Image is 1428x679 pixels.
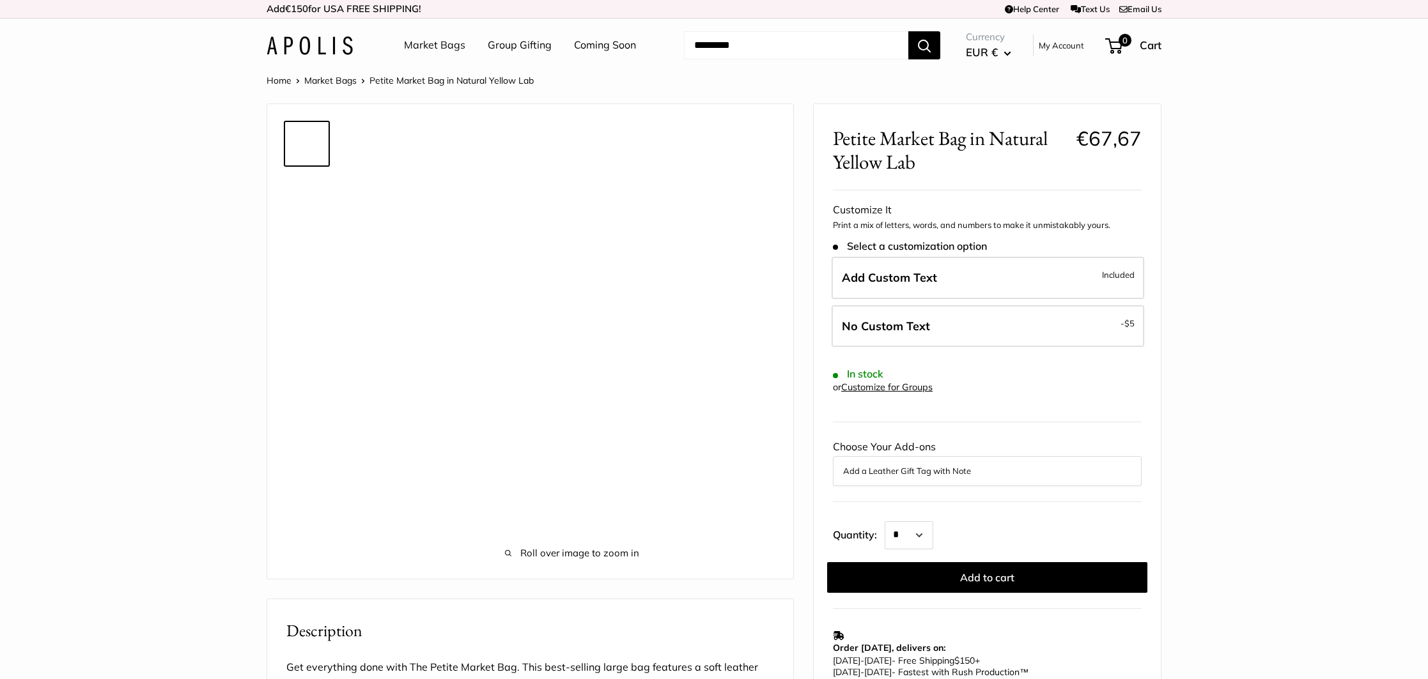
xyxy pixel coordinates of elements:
[832,305,1144,347] label: Leave Blank
[843,463,1131,478] button: Add a Leather Gift Tag with Note
[1121,316,1135,331] span: -
[284,325,330,371] a: description_Seal of authenticity printed on the backside of every bag.
[966,45,998,59] span: EUR €
[1102,267,1135,282] span: Included
[1106,35,1161,56] a: 0 Cart
[827,562,1147,593] button: Add to cart
[684,31,908,59] input: Search...
[284,427,330,473] a: description_Side view of the Petite Market Bag
[833,368,883,380] span: In stock
[833,666,1028,678] span: - Fastest with Rush Production™
[832,257,1144,299] label: Add Custom Text
[864,655,892,666] span: [DATE]
[833,517,885,549] label: Quantity:
[833,655,860,666] span: [DATE]
[908,31,940,59] button: Search
[833,219,1142,232] p: Print a mix of letters, words, and numbers to make it unmistakably yours.
[833,240,987,252] span: Select a customization option
[404,36,465,55] a: Market Bags
[1140,38,1161,52] span: Cart
[267,75,291,86] a: Home
[284,223,330,269] a: Petite Market Bag in Natural Yellow Lab
[1005,4,1059,14] a: Help Center
[966,42,1011,63] button: EUR €
[284,121,330,167] a: Petite Market Bag in Natural Yellow Lab
[369,75,534,86] span: Petite Market Bag in Natural Yellow Lab
[833,642,945,653] strong: Order [DATE], delivers on:
[284,172,330,218] a: Petite Market Bag in Natural Yellow Lab
[369,544,774,562] span: Roll over image to zoom in
[833,201,1142,220] div: Customize It
[1124,318,1135,328] span: $5
[267,36,353,55] img: Apolis
[488,36,552,55] a: Group Gifting
[1076,126,1142,151] span: €67,67
[954,655,975,666] span: $150
[841,381,933,393] a: Customize for Groups
[860,666,864,678] span: -
[864,666,892,678] span: [DATE]
[966,28,1011,46] span: Currency
[1119,4,1161,14] a: Email Us
[1119,34,1131,47] span: 0
[284,478,330,524] a: Petite Market Bag in Natural Yellow Lab
[286,618,774,643] h2: Description
[833,438,1142,486] div: Choose Your Add-ons
[842,270,937,285] span: Add Custom Text
[284,376,330,422] a: description_Elevated any trip to the market
[285,3,308,15] span: €150
[304,75,357,86] a: Market Bags
[1039,38,1084,53] a: My Account
[284,274,330,320] a: description_The artist's desk in Ventura CA
[833,666,860,678] span: [DATE]
[833,655,1135,678] p: - Free Shipping +
[1071,4,1110,14] a: Text Us
[833,126,1067,174] span: Petite Market Bag in Natural Yellow Lab
[860,655,864,666] span: -
[574,36,636,55] a: Coming Soon
[833,379,933,396] div: or
[842,319,930,333] span: No Custom Text
[267,72,534,89] nav: Breadcrumb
